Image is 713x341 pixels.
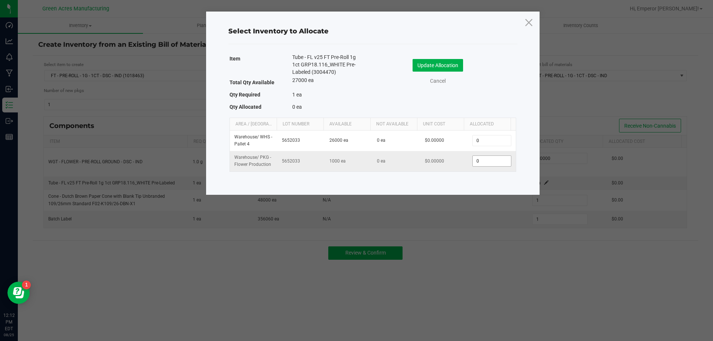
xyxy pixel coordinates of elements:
[234,134,272,147] span: Warehouse / WHS - Pallet 4
[277,151,325,171] td: 5652033
[229,77,274,88] label: Total Qty Available
[377,158,385,164] span: 0 ea
[292,104,302,110] span: 0 ea
[417,118,464,131] th: Unit Cost
[370,118,417,131] th: Not Available
[229,89,260,100] label: Qty Required
[292,77,314,83] span: 27000 ea
[7,282,30,304] iframe: Resource center
[234,155,271,167] span: Warehouse / PKG - Flower Production
[329,158,346,164] span: 1000 ea
[377,138,385,143] span: 0 ea
[323,118,370,131] th: Available
[329,138,348,143] span: 26000 ea
[228,27,329,35] span: Select Inventory to Allocate
[423,77,453,85] a: Cancel
[413,59,463,72] button: Update Allocation
[229,53,240,64] label: Item
[464,118,511,131] th: Allocated
[277,118,323,131] th: Lot Number
[425,138,444,143] span: $0.00000
[292,53,361,76] span: Tube - FL v25 FT Pre-Roll 1g 1ct GRP18.116_WHITE Pre-Labeled (3004470)
[22,281,31,289] iframe: Resource center unread badge
[230,118,277,131] th: Area / [GEOGRAPHIC_DATA]
[425,158,444,164] span: $0.00000
[292,92,302,98] span: 1 ea
[229,102,261,112] label: Qty Allocated
[277,131,325,151] td: 5652033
